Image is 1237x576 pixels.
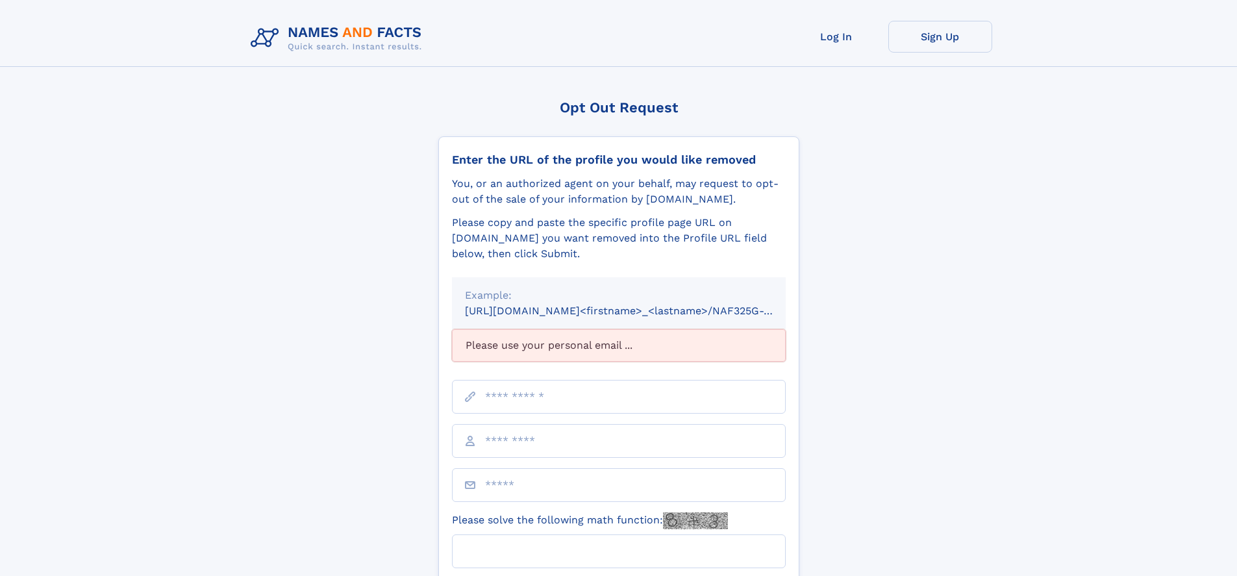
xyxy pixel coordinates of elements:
div: You, or an authorized agent on your behalf, may request to opt-out of the sale of your informatio... [452,176,786,207]
img: Logo Names and Facts [245,21,432,56]
a: Log In [784,21,888,53]
div: Please copy and paste the specific profile page URL on [DOMAIN_NAME] you want removed into the Pr... [452,215,786,262]
div: Opt Out Request [438,99,799,116]
div: Please use your personal email ... [452,329,786,362]
label: Please solve the following math function: [452,512,728,529]
small: [URL][DOMAIN_NAME]<firstname>_<lastname>/NAF325G-xxxxxxxx [465,305,810,317]
a: Sign Up [888,21,992,53]
div: Example: [465,288,773,303]
div: Enter the URL of the profile you would like removed [452,153,786,167]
